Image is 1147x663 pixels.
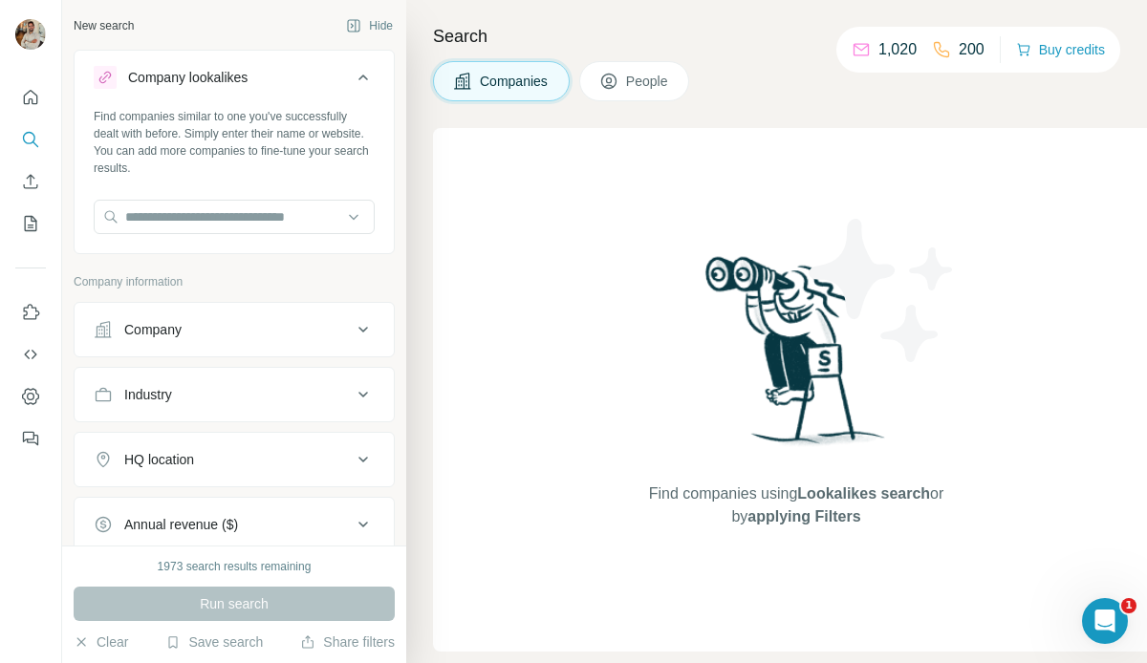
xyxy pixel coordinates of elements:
span: Lookalikes search [797,485,930,502]
button: Company [75,307,394,353]
button: Use Surfe on LinkedIn [15,295,46,330]
span: Companies [480,72,550,91]
div: Company lookalikes [128,68,248,87]
div: Industry [124,385,172,404]
div: 1973 search results remaining [158,558,312,575]
p: 1,020 [878,38,917,61]
button: Hide [333,11,406,40]
iframe: Intercom live chat [1082,598,1128,644]
button: Search [15,122,46,157]
span: Find companies using or by [643,482,949,528]
div: HQ location [124,450,194,469]
div: Annual revenue ($) [124,515,238,534]
img: Surfe Illustration - Stars [796,204,968,376]
button: Use Surfe API [15,337,46,372]
h4: Search [433,23,1124,50]
div: Company [124,320,182,339]
div: New search [74,17,134,34]
p: 200 [959,38,985,61]
span: 1 [1121,598,1136,613]
button: Clear [74,632,128,652]
button: Annual revenue ($) [75,502,394,547]
div: Find companies similar to one you've successfully dealt with before. Simply enter their name or w... [94,108,375,177]
p: Company information [74,273,395,290]
img: Avatar [15,19,46,50]
button: HQ location [75,437,394,482]
button: Share filters [300,632,395,652]
img: Surfe Illustration - Woman searching with binoculars [697,251,896,464]
button: Buy credits [1016,36,1105,63]
span: applying Filters [747,508,860,524]
button: Industry [75,372,394,417]
button: Save search [165,632,263,652]
button: Feedback [15,421,46,456]
button: My lists [15,206,46,241]
button: Company lookalikes [75,54,394,108]
button: Enrich CSV [15,164,46,199]
span: People [626,72,670,91]
button: Quick start [15,80,46,115]
button: Dashboard [15,379,46,414]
